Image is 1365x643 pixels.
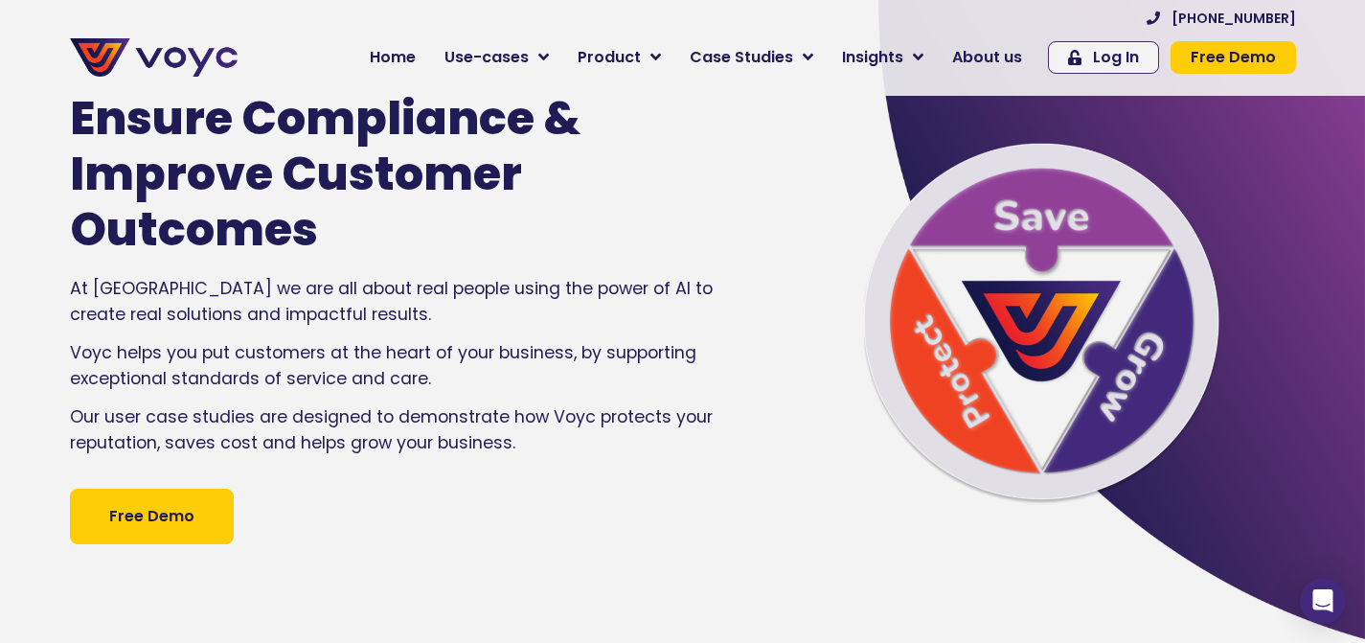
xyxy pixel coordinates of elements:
[70,91,668,257] h1: Ensure Compliance & Improve Customer Outcomes
[1300,578,1346,624] div: Open Intercom Messenger
[70,404,725,455] p: Our user case studies are designed to demonstrate how Voyc protects your reputation, saves cost a...
[1171,41,1296,74] a: Free Demo
[109,505,194,528] span: Free Demo
[355,38,430,77] a: Home
[842,46,903,69] span: Insights
[1093,50,1139,65] span: Log In
[70,276,725,327] p: At [GEOGRAPHIC_DATA] we are all about real people using the power of AI to create real solutions ...
[1048,41,1159,74] a: Log In
[1191,50,1276,65] span: Free Demo
[430,38,563,77] a: Use-cases
[938,38,1036,77] a: About us
[690,46,793,69] span: Case Studies
[370,46,416,69] span: Home
[675,38,828,77] a: Case Studies
[70,38,238,77] img: voyc-full-logo
[952,46,1022,69] span: About us
[578,46,641,69] span: Product
[1147,11,1296,25] a: [PHONE_NUMBER]
[828,38,938,77] a: Insights
[1172,11,1296,25] span: [PHONE_NUMBER]
[70,340,725,391] p: Voyc helps you put customers at the heart of your business, by supporting exceptional standards o...
[444,46,529,69] span: Use-cases
[70,489,234,544] a: Free Demo
[563,38,675,77] a: Product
